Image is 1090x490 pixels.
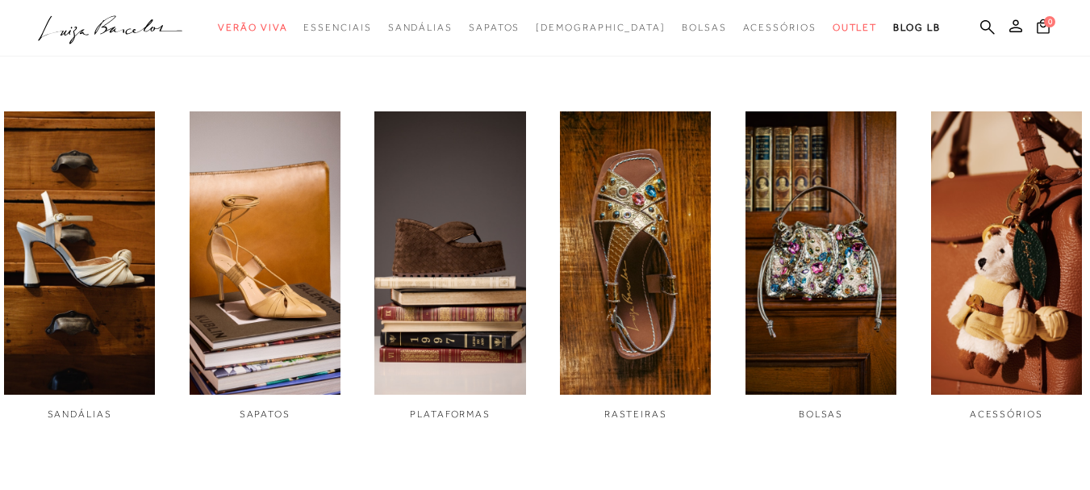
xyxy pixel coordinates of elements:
[218,22,287,33] span: Verão Viva
[560,111,711,395] img: imagem do link
[410,408,491,420] span: PLATAFORMAS
[745,111,896,421] div: 5 / 6
[536,13,666,43] a: noSubCategoriesText
[560,111,711,421] div: 4 / 6
[833,22,878,33] span: Outlet
[745,111,896,421] a: imagem do link BOLSAS
[4,111,155,395] img: imagem do link
[833,13,878,43] a: noSubCategoriesText
[303,13,371,43] a: noSubCategoriesText
[190,111,340,421] a: imagem do link SAPATOS
[682,13,727,43] a: noSubCategoriesText
[218,13,287,43] a: noSubCategoriesText
[303,22,371,33] span: Essenciais
[745,111,896,395] img: imagem do link
[388,22,453,33] span: Sandálias
[469,13,520,43] a: noSubCategoriesText
[893,22,940,33] span: BLOG LB
[893,13,940,43] a: BLOG LB
[374,111,525,395] img: imagem do link
[799,408,844,420] span: BOLSAS
[560,111,711,421] a: imagem do link RASTEIRAS
[4,111,155,421] div: 1 / 6
[682,22,727,33] span: Bolsas
[1044,16,1055,27] span: 0
[931,111,1082,395] img: imagem do link
[4,111,155,421] a: imagem do link SANDÁLIAS
[469,22,520,33] span: Sapatos
[240,408,290,420] span: SAPATOS
[931,111,1082,421] a: imagem do link ACESSÓRIOS
[388,13,453,43] a: noSubCategoriesText
[743,13,816,43] a: noSubCategoriesText
[931,111,1082,421] div: 6 / 6
[48,408,112,420] span: SANDÁLIAS
[374,111,525,421] div: 3 / 6
[190,111,340,395] img: imagem do link
[374,111,525,421] a: imagem do link PLATAFORMAS
[536,22,666,33] span: [DEMOGRAPHIC_DATA]
[190,111,340,421] div: 2 / 6
[1032,18,1055,40] button: 0
[970,408,1043,420] span: ACESSÓRIOS
[743,22,816,33] span: Acessórios
[604,408,667,420] span: RASTEIRAS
